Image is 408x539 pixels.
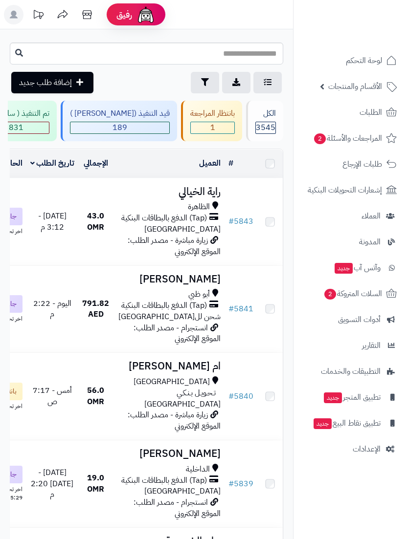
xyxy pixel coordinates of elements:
span: 19.0 OMR [87,472,104,495]
span: اليوم - 2:22 م [33,298,71,321]
span: [DATE] - 3:12 م [38,210,67,233]
a: # [228,157,233,169]
span: انستجرام - مصدر الطلب: الموقع الإلكتروني [134,322,221,345]
a: إشعارات التحويلات البنكية [299,178,402,202]
span: تطبيق نقاط البيع [313,416,381,430]
div: بانتظار المراجعة [190,108,235,119]
a: العميل [199,157,221,169]
a: الإجمالي [84,157,108,169]
span: [GEOGRAPHIC_DATA] [134,376,210,388]
span: # [228,390,234,402]
span: المراجعات والأسئلة [313,131,382,145]
a: المراجعات والأسئلة2 [299,127,402,150]
span: زيارة مباشرة - مصدر الطلب: الموقع الإلكتروني [128,235,221,258]
span: [DATE] - [DATE] 2:20 م [31,467,73,501]
a: تطبيق نقاط البيعجديد [299,411,402,435]
span: العملاء [362,209,381,223]
span: (Tap) الدفع بالبطاقات البنكية [121,300,207,311]
a: #5839 [228,478,253,490]
a: الإعدادات [299,437,402,461]
span: 2 [314,133,326,145]
a: أدوات التسويق [299,308,402,331]
span: الداخلية [186,464,210,475]
a: السلات المتروكة2 [299,282,402,305]
a: التطبيقات والخدمات [299,360,402,383]
span: (Tap) الدفع بالبطاقات البنكية [121,475,207,486]
a: بانتظار المراجعة 1 [179,101,244,141]
h3: [PERSON_NAME] [117,448,221,459]
span: الأقسام والمنتجات [328,80,382,93]
div: قيد التنفيذ ([PERSON_NAME] ) [70,108,170,119]
span: انستجرام - مصدر الطلب: الموقع الإلكتروني [134,496,221,519]
span: الطلبات [360,106,382,119]
a: التقارير [299,334,402,357]
span: 791.82 AED [82,298,109,321]
a: #5843 [228,216,253,227]
a: تحديثات المنصة [26,5,50,27]
h3: راية الخيالي [117,186,221,197]
span: زيارة مباشرة - مصدر الطلب: الموقع الإلكتروني [128,409,221,432]
span: تـحـويـل بـنـكـي [177,388,216,399]
a: لوحة التحكم [299,49,402,72]
span: [GEOGRAPHIC_DATA] [144,398,221,410]
h3: ام [PERSON_NAME] [117,361,221,372]
span: وآتس آب [334,261,381,275]
a: وآتس آبجديد [299,256,402,280]
a: طلبات الإرجاع [299,152,402,176]
a: قيد التنفيذ ([PERSON_NAME] ) 189 [59,101,179,141]
span: رفيق [116,9,132,21]
img: logo-2.png [341,7,399,28]
span: 3545 [256,122,275,133]
span: 1 [191,122,234,133]
span: جديد [314,418,332,429]
span: تطبيق المتجر [323,390,381,404]
a: إضافة طلب جديد [11,72,93,93]
a: العملاء [299,204,402,228]
span: أبو ظبي [188,289,210,300]
span: إشعارات التحويلات البنكية [308,183,382,197]
a: #5840 [228,390,253,402]
span: (Tap) الدفع بالبطاقات البنكية [121,213,207,224]
img: ai-face.png [136,5,156,24]
span: 43.0 OMR [87,210,104,233]
a: الحالة [4,157,23,169]
span: [GEOGRAPHIC_DATA] [144,485,221,497]
a: #5841 [228,303,253,315]
span: # [228,303,234,315]
a: تطبيق المتجرجديد [299,386,402,409]
h3: [PERSON_NAME] [117,274,221,285]
a: تاريخ الطلب [30,157,75,169]
span: شحن لل[GEOGRAPHIC_DATA] [118,311,221,323]
span: طلبات الإرجاع [342,157,382,171]
span: لوحة التحكم [346,54,382,67]
span: المدونة [359,235,381,249]
span: # [228,216,234,227]
span: التطبيقات والخدمات [321,365,381,378]
span: السلات المتروكة [323,287,382,301]
a: الكل3545 [244,101,285,141]
span: جديد [335,263,353,274]
span: # [228,478,234,490]
a: المدونة [299,230,402,254]
span: الإعدادات [353,442,381,456]
span: 2 [324,288,337,300]
span: 56.0 OMR [87,385,104,408]
div: الكل [255,108,276,119]
span: أدوات التسويق [338,313,381,326]
a: الطلبات [299,101,402,124]
span: الظاهرة [188,201,210,213]
span: إضافة طلب جديد [19,77,72,88]
span: التقارير [362,339,381,352]
span: أمس - 7:17 ص [33,385,72,408]
span: 189 [70,122,169,133]
span: [GEOGRAPHIC_DATA] [144,223,221,235]
span: جديد [324,392,342,403]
